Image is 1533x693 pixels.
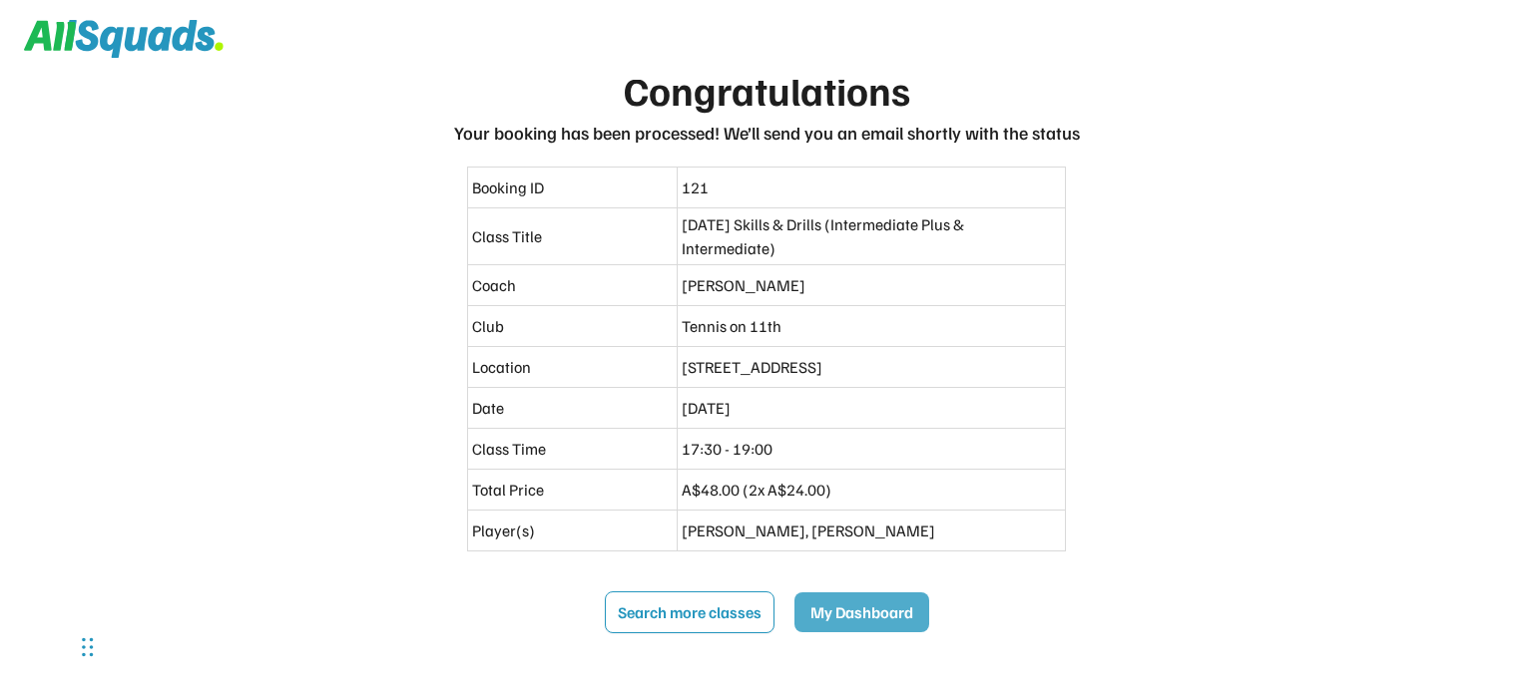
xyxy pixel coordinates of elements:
div: Tennis on 11th [682,314,1061,338]
div: Location [472,355,673,379]
div: Class Title [472,224,673,248]
button: My Dashboard [794,592,929,632]
div: Your booking has been processed! We’ll send you an email shortly with the status [454,120,1080,147]
div: 17:30 - 19:00 [682,437,1061,461]
div: [PERSON_NAME] [682,273,1061,297]
div: Class Time [472,437,673,461]
div: [DATE] Skills & Drills (Intermediate Plus & Intermediate) [682,212,1061,260]
div: Congratulations [624,60,910,120]
div: Date [472,396,673,420]
div: Booking ID [472,175,673,199]
div: Total Price [472,478,673,502]
div: Club [472,314,673,338]
div: 121 [682,175,1061,199]
div: Coach [472,273,673,297]
img: Squad%20Logo.svg [24,20,224,58]
div: [PERSON_NAME], [PERSON_NAME] [682,519,1061,542]
div: [DATE] [682,396,1061,420]
div: [STREET_ADDRESS] [682,355,1061,379]
div: A$48.00 (2x A$24.00) [682,478,1061,502]
div: Player(s) [472,519,673,542]
button: Search more classes [605,591,774,633]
